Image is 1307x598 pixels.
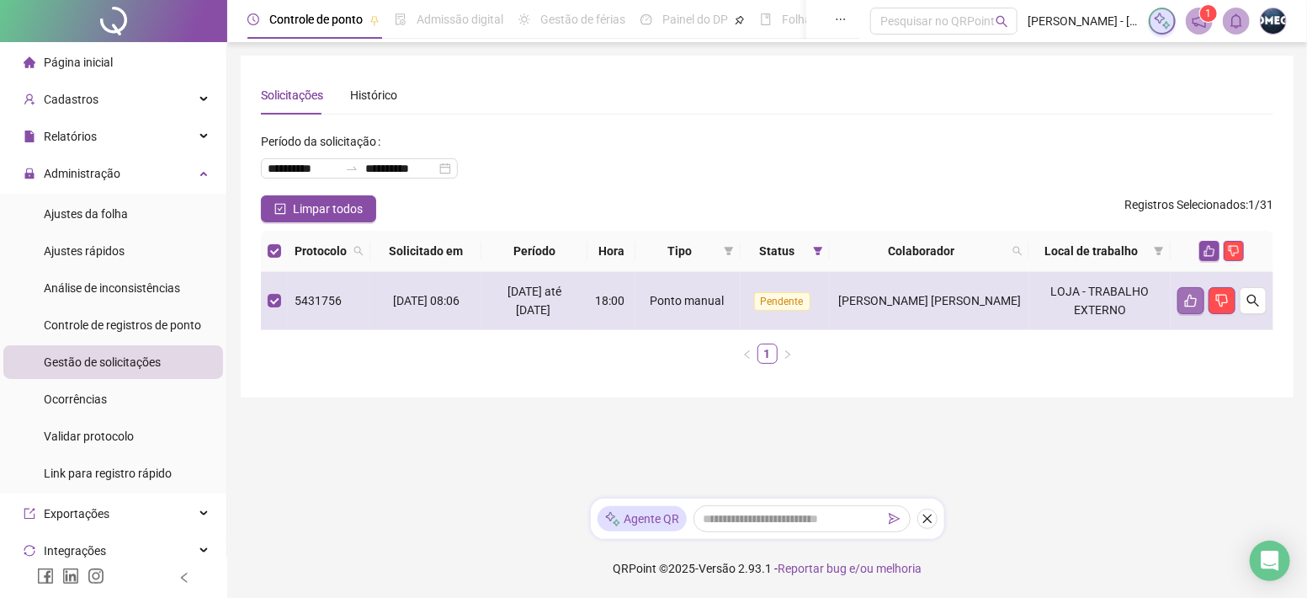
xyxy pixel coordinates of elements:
[1036,242,1147,260] span: Local de trabalho
[395,13,406,25] span: file-done
[1012,246,1023,256] span: search
[44,507,109,521] span: Exportações
[261,195,376,222] button: Limpar todos
[1200,5,1217,22] sup: 1
[295,242,347,260] span: Protocolo
[178,572,190,584] span: left
[44,318,201,332] span: Controle de registros de ponto
[754,292,810,311] span: Pendente
[724,246,734,256] span: filter
[295,294,342,307] span: 5431756
[1250,541,1290,581] div: Open Intercom Messenger
[261,128,387,155] label: Período da solicitação
[518,13,530,25] span: sun
[737,344,757,364] li: Página anterior
[1203,245,1215,257] span: like
[227,539,1307,598] footer: QRPoint © 2025 - 2.93.1 -
[996,15,1008,28] span: search
[1206,8,1212,19] span: 1
[369,15,380,25] span: pushpin
[1150,238,1167,264] span: filter
[747,242,806,260] span: Status
[24,545,35,557] span: sync
[345,162,359,175] span: to
[247,13,259,25] span: clock-circle
[44,355,161,369] span: Gestão de solicitações
[760,13,772,25] span: book
[783,350,793,360] span: right
[810,238,826,264] span: filter
[813,246,823,256] span: filter
[370,231,481,272] th: Solicitado em
[604,510,621,528] img: sparkle-icon.fc2bf0ac1784a2077858766a79e2daf3.svg
[353,246,364,256] span: search
[782,13,890,26] span: Folha de pagamento
[1124,198,1246,211] span: Registros Selecionados
[1228,245,1240,257] span: dislike
[44,244,125,258] span: Ajustes rápidos
[44,392,107,406] span: Ocorrências
[24,508,35,520] span: export
[642,242,717,260] span: Tipo
[540,13,625,26] span: Gestão de férias
[587,231,635,272] th: Hora
[350,86,397,104] div: Histórico
[481,231,587,272] th: Período
[699,562,736,575] span: Versão
[889,513,901,525] span: send
[778,344,798,364] li: Próxima página
[24,93,35,105] span: user-add
[837,242,1006,260] span: Colaborador
[37,568,54,585] span: facebook
[62,568,79,585] span: linkedin
[778,562,922,575] span: Reportar bug e/ou melhoria
[720,238,737,264] span: filter
[1229,13,1244,29] span: bell
[598,506,687,531] div: Agente QR
[1192,13,1207,29] span: notification
[758,344,777,363] a: 1
[345,162,359,175] span: swap-right
[44,93,98,106] span: Cadastros
[88,568,104,585] span: instagram
[650,294,724,307] span: Ponto manual
[417,13,503,26] span: Admissão digital
[269,13,363,26] span: Controle de ponto
[24,56,35,68] span: home
[1029,272,1171,330] td: LOJA - TRABALHO EXTERNO
[662,13,728,26] span: Painel do DP
[835,13,847,25] span: ellipsis
[640,13,652,25] span: dashboard
[44,430,134,443] span: Validar protocolo
[44,130,97,143] span: Relatórios
[44,167,120,180] span: Administração
[1215,294,1229,307] span: dislike
[595,294,624,307] span: 18:00
[778,344,798,364] button: right
[1261,8,1286,34] img: 55382
[838,294,1021,307] span: [PERSON_NAME] [PERSON_NAME]
[24,168,35,179] span: lock
[1153,12,1172,30] img: sparkle-icon.fc2bf0ac1784a2077858766a79e2daf3.svg
[350,238,367,264] span: search
[44,207,128,221] span: Ajustes da folha
[293,200,363,218] span: Limpar todos
[1009,238,1026,264] span: search
[1028,12,1139,30] span: [PERSON_NAME] - [PERSON_NAME]
[1246,294,1260,307] span: search
[44,56,113,69] span: Página inicial
[24,131,35,142] span: file
[1154,246,1164,256] span: filter
[393,294,460,307] span: [DATE] 08:06
[922,513,933,525] span: close
[737,344,757,364] button: left
[261,86,323,104] div: Solicitações
[742,350,752,360] span: left
[757,344,778,364] li: 1
[507,285,561,317] span: [DATE] até [DATE]
[735,15,745,25] span: pushpin
[44,544,106,558] span: Integrações
[1184,294,1198,307] span: like
[44,281,180,295] span: Análise de inconsistências
[44,467,172,480] span: Link para registro rápido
